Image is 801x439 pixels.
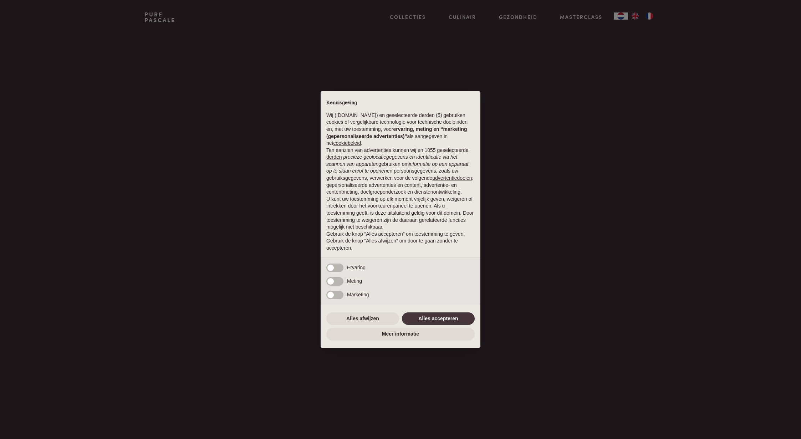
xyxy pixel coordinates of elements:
strong: ervaring, meting en “marketing (gepersonaliseerde advertenties)” [326,126,467,139]
button: Meer informatie [326,328,475,341]
p: Ten aanzien van advertenties kunnen wij en 1055 geselecteerde gebruiken om en persoonsgegevens, z... [326,147,475,196]
span: Meting [347,278,362,284]
em: informatie op een apparaat op te slaan en/of te openen [326,161,469,174]
button: derden [326,154,342,161]
button: advertentiedoelen [432,175,472,182]
a: cookiebeleid [333,140,361,146]
p: Gebruik de knop “Alles accepteren” om toestemming te geven. Gebruik de knop “Alles afwijzen” om d... [326,231,475,252]
em: precieze geolocatiegegevens en identificatie via het scannen van apparaten [326,154,457,167]
p: U kunt uw toestemming op elk moment vrijelijk geven, weigeren of intrekken door het voorkeurenpan... [326,196,475,231]
h2: Kennisgeving [326,100,475,106]
button: Alles afwijzen [326,312,399,325]
p: Wij ([DOMAIN_NAME]) en geselecteerde derden (5) gebruiken cookies of vergelijkbare technologie vo... [326,112,475,147]
span: Marketing [347,292,369,297]
button: Alles accepteren [402,312,475,325]
span: Ervaring [347,265,366,270]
